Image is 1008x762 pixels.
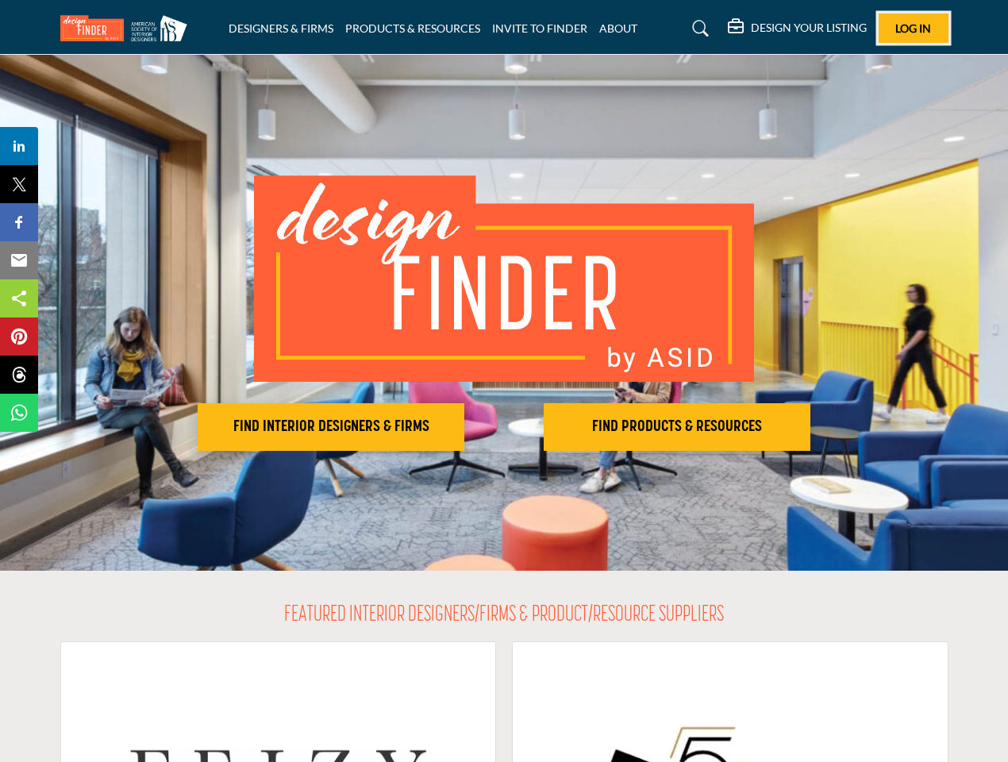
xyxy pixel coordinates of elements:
h5: DESIGN YOUR LISTING [751,21,867,35]
button: FIND PRODUCTS & RESOURCES [544,403,810,451]
a: ABOUT [599,21,637,35]
span: Log In [895,21,931,35]
button: Log In [879,13,948,43]
button: FIND INTERIOR DESIGNERS & FIRMS [198,403,464,451]
img: Site Logo [60,15,195,41]
h2: FEATURED INTERIOR DESIGNERS/FIRMS & PRODUCT/RESOURCE SUPPLIERS [284,602,724,629]
div: DESIGN YOUR LISTING [728,19,867,38]
a: INVITE TO FINDER [492,21,587,35]
a: DESIGNERS & FIRMS [229,21,333,35]
h2: FIND INTERIOR DESIGNERS & FIRMS [202,418,460,437]
a: Search [677,16,719,41]
img: image [254,175,754,382]
h2: FIND PRODUCTS & RESOURCES [548,418,806,437]
a: PRODUCTS & RESOURCES [345,21,480,35]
